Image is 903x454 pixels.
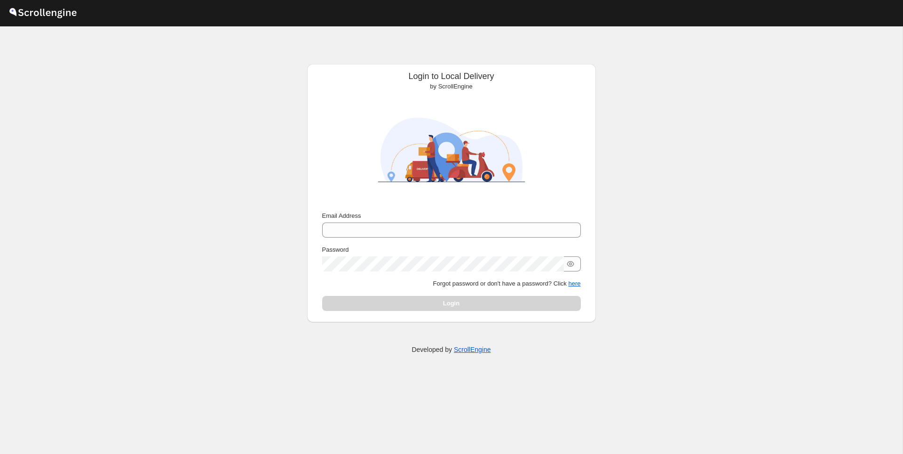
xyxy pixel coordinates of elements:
span: Password [322,246,349,253]
button: here [568,280,580,287]
img: ScrollEngine [369,95,534,205]
span: by ScrollEngine [430,83,472,90]
a: ScrollEngine [454,346,491,353]
p: Developed by [412,345,491,354]
span: Email Address [322,212,361,219]
p: Forgot password or don't have a password? Click [322,279,581,288]
div: Login to Local Delivery [315,72,588,91]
